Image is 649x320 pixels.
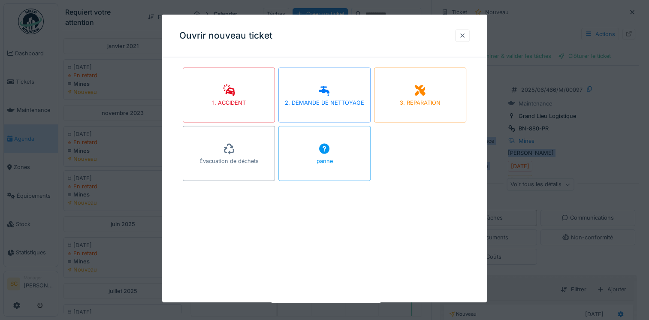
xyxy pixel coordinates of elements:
[400,99,441,107] div: 3. REPARATION
[199,157,259,165] div: Évacuation de déchets
[316,157,332,165] div: panne
[179,30,272,41] h3: Ouvrir nouveau ticket
[285,99,364,107] div: 2. DEMANDE DE NETTOYAGE
[212,99,246,107] div: 1. ACCIDENT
